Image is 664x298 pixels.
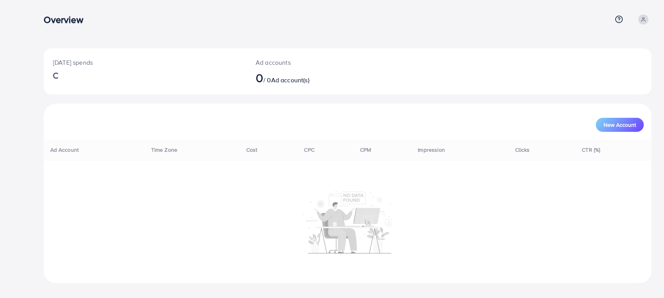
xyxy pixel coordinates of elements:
[271,76,309,84] span: Ad account(s)
[53,58,237,67] p: [DATE] spends
[256,70,389,85] h2: / 0
[596,118,644,132] button: New Account
[44,14,89,25] h3: Overview
[256,69,263,87] span: 0
[256,58,389,67] p: Ad accounts
[604,122,636,128] span: New Account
